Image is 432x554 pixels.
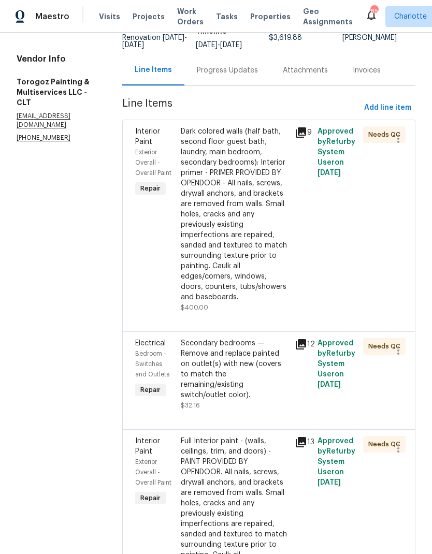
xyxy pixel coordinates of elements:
span: Tasks [216,13,238,20]
span: Projects [133,11,165,22]
span: Add line item [364,101,411,114]
span: Interior Paint [135,128,160,145]
span: $400.00 [181,304,208,311]
span: Charlotte [394,11,427,22]
span: [DATE] [318,479,341,486]
span: Renovation [122,34,187,49]
span: Exterior Overall - Overall Paint [135,149,171,176]
span: Repair [136,385,165,395]
span: Bedroom - Switches and Outlets [135,351,169,377]
div: [PERSON_NAME] [342,34,416,41]
span: Line Items [122,98,360,118]
h5: Torogoz Painting & Multiservices LLC - CLT [17,77,97,108]
span: Approved by Refurby System User on [318,340,355,388]
button: Add line item [360,98,415,118]
span: $32.16 [181,402,200,409]
span: Approved by Refurby System User on [318,128,355,177]
span: Maestro [35,11,69,22]
span: Needs QC [368,439,405,449]
span: Interior Paint [135,438,160,455]
h4: Vendor Info [17,54,97,64]
span: Exterior Overall - Overall Paint [135,459,171,486]
div: 13 [295,436,311,448]
span: - [196,41,242,49]
span: [DATE] [163,34,184,41]
div: 12 [295,338,311,351]
div: 9 [295,126,311,139]
span: Geo Assignments [303,6,353,27]
span: Properties [250,11,291,22]
div: Dark colored walls (half bath, second floor guest bath, laundry, main bedroom, secondary bedrooms... [181,126,289,302]
span: Needs QC [368,341,405,352]
span: [DATE] [220,41,242,49]
span: Repair [136,183,165,194]
span: Repair [136,493,165,503]
span: [DATE] [122,41,144,49]
div: Line Items [135,65,172,75]
span: [DATE] [318,169,341,177]
div: Secondary bedrooms — Remove and replace painted on outlet(s) with new (covers to match the remain... [181,338,289,400]
div: 85 [370,6,378,17]
span: [DATE] [196,41,218,49]
span: $3,619.88 [269,34,302,41]
span: Approved by Refurby System User on [318,438,355,486]
div: Progress Updates [197,65,258,76]
span: Visits [99,11,120,22]
div: Attachments [283,65,328,76]
span: [DATE] [318,381,341,388]
span: Work Orders [177,6,204,27]
span: - [122,34,187,49]
div: Invoices [353,65,381,76]
span: Needs QC [368,129,405,140]
span: Electrical [135,340,166,347]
